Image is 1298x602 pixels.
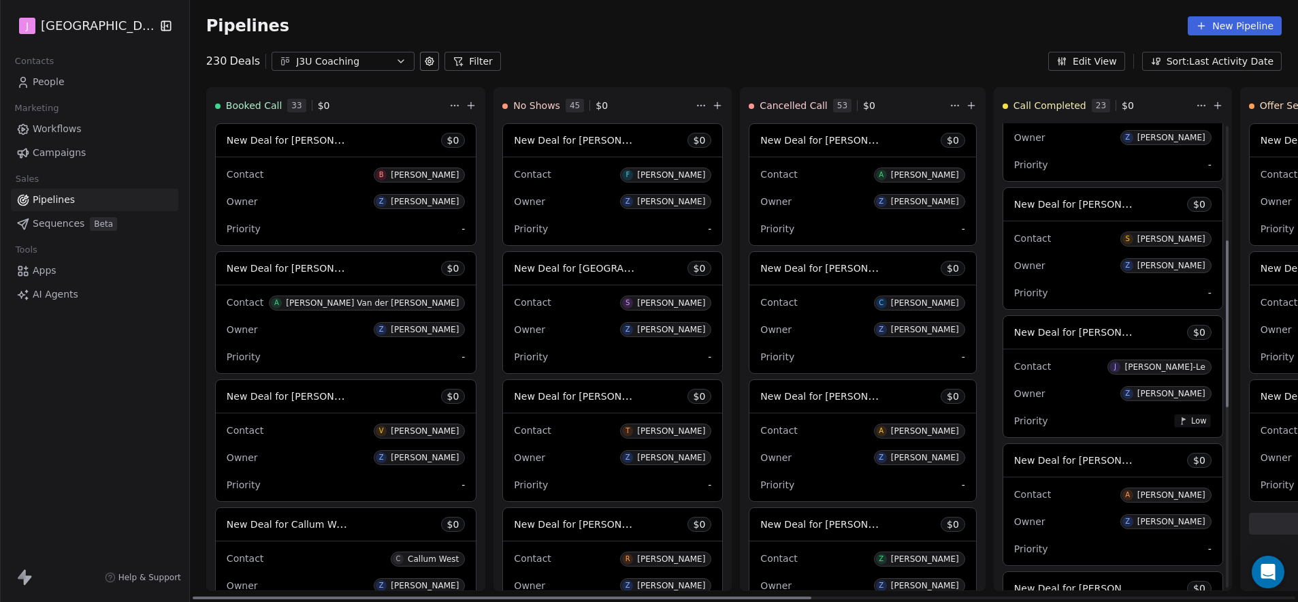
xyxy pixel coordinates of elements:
[1014,454,1158,466] span: New Deal for [PERSON_NAME]
[1208,286,1212,300] span: -
[1014,361,1051,372] span: Contact
[596,99,608,112] span: $ 0
[1125,490,1130,501] div: A
[1261,324,1292,335] span: Owner
[749,123,976,246] div: New Deal for [PERSON_NAME]$0ContactA[PERSON_NAME]OwnerZ[PERSON_NAME]Priority-
[33,217,84,231] span: Sequences
[9,51,60,72] span: Contacts
[879,426,883,437] div: A
[514,425,551,436] span: Contact
[1014,197,1158,210] span: New Deal for [PERSON_NAME]
[1014,388,1045,399] span: Owner
[1125,260,1130,271] div: Z
[694,390,706,403] span: $ 0
[318,99,330,112] span: $ 0
[33,193,75,207] span: Pipelines
[626,170,630,180] div: F
[637,581,705,590] div: [PERSON_NAME]
[514,262,679,274] span: New Deal for [GEOGRAPHIC_DATA]
[215,379,477,502] div: New Deal for [PERSON_NAME]$0ContactV[PERSON_NAME]OwnerZ[PERSON_NAME]Priority-
[514,297,551,308] span: Contact
[296,54,390,69] div: J3U Coaching
[379,580,384,591] div: Z
[749,88,946,123] div: Cancelled Call53$0
[947,390,959,403] span: $ 0
[514,169,551,180] span: Contact
[760,518,904,530] span: New Deal for [PERSON_NAME]
[1014,260,1045,271] span: Owner
[206,16,289,35] span: Pipelines
[227,390,370,402] span: New Deal for [PERSON_NAME]
[891,170,959,180] div: [PERSON_NAME]
[1208,158,1212,172] span: -
[10,240,43,260] span: Tools
[1137,133,1205,142] div: [PERSON_NAME]
[1193,326,1205,339] span: $ 0
[1014,287,1048,298] span: Priority
[514,390,658,402] span: New Deal for [PERSON_NAME]
[502,251,723,374] div: New Deal for [GEOGRAPHIC_DATA]$0ContactS[PERSON_NAME]OwnerZ[PERSON_NAME]Priority-
[514,518,658,530] span: New Deal for [PERSON_NAME]
[1124,362,1205,372] div: [PERSON_NAME]-Le
[379,196,384,207] div: Z
[11,118,178,140] a: Workflows
[11,212,178,235] a: SequencesBeta
[1188,16,1282,35] button: New Pipeline
[447,133,459,147] span: $ 0
[408,554,459,564] div: Callum West
[637,197,705,206] div: [PERSON_NAME]
[879,580,883,591] div: Z
[391,197,459,206] div: [PERSON_NAME]
[396,554,401,565] div: C
[1137,389,1205,398] div: [PERSON_NAME]
[891,197,959,206] div: [PERSON_NAME]
[1014,489,1051,500] span: Contact
[879,196,883,207] div: Z
[33,264,56,278] span: Apps
[1125,516,1130,527] div: Z
[215,251,477,374] div: New Deal for [PERSON_NAME] Van der [PERSON_NAME]$0ContactA[PERSON_NAME] Van der [PERSON_NAME]Owne...
[227,518,351,530] span: New Deal for Callum West
[1014,582,1158,595] span: New Deal for [PERSON_NAME]
[514,452,545,463] span: Owner
[879,170,883,180] div: A
[227,169,263,180] span: Contact
[227,324,258,335] span: Owner
[1048,52,1125,71] button: Edit View
[1261,297,1297,308] span: Contact
[760,262,904,274] span: New Deal for [PERSON_NAME]
[1122,99,1134,112] span: $ 0
[391,453,459,462] div: [PERSON_NAME]
[391,170,459,180] div: [PERSON_NAME]
[1014,326,1173,338] span: New Deal for [PERSON_NAME]-Le
[227,425,263,436] span: Contact
[26,19,29,33] span: J
[227,553,263,564] span: Contact
[1125,388,1130,399] div: Z
[637,170,705,180] div: [PERSON_NAME]
[760,452,792,463] span: Owner
[502,123,723,246] div: New Deal for [PERSON_NAME]$0ContactF[PERSON_NAME]OwnerZ[PERSON_NAME]Priority-
[760,297,797,308] span: Contact
[891,453,959,462] div: [PERSON_NAME]
[1261,223,1295,234] span: Priority
[1261,425,1297,436] span: Contact
[118,572,181,583] span: Help & Support
[760,169,797,180] span: Contact
[1261,351,1295,362] span: Priority
[1014,516,1045,527] span: Owner
[637,426,705,436] div: [PERSON_NAME]
[962,478,965,492] span: -
[760,390,904,402] span: New Deal for [PERSON_NAME]
[760,351,794,362] span: Priority
[626,554,630,565] div: R
[11,142,178,164] a: Campaigns
[637,554,705,564] div: [PERSON_NAME]
[637,325,705,334] div: [PERSON_NAME]
[947,262,959,275] span: $ 0
[749,251,976,374] div: New Deal for [PERSON_NAME]$0ContactC[PERSON_NAME]OwnerZ[PERSON_NAME]Priority-
[1003,315,1223,438] div: New Deal for [PERSON_NAME]-Le$0ContactJ[PERSON_NAME]-LeOwnerZ[PERSON_NAME]PriorityLow
[11,283,178,306] a: AI Agents
[379,426,384,437] div: V
[227,479,261,490] span: Priority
